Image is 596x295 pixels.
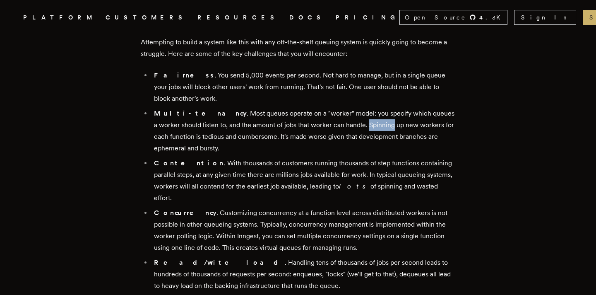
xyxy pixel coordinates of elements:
[23,12,96,23] button: PLATFORM
[141,36,455,60] p: Attempting to build a system like this with any off-the-shelf queuing system is quickly going to ...
[514,10,576,25] a: Sign In
[154,71,215,79] strong: Fairness
[151,207,455,254] li: . Customizing concurrency at a function level across distributed workers is not possible in other...
[151,108,455,154] li: . Most queues operate on a "worker" model: you specify which queues a worker should listen to, an...
[339,182,370,190] em: lots
[151,70,455,104] li: . You send 5,000 events per second. Not hard to manage, but in a single queue your jobs will bloc...
[154,109,247,117] strong: Multi-tenancy
[197,12,279,23] button: RESOURCES
[154,159,224,167] strong: Contention
[479,13,505,22] span: 4.3 K
[151,157,455,204] li: . With thousands of customers running thousands of step functions containing parallel steps, at a...
[336,12,399,23] a: PRICING
[289,12,326,23] a: DOCS
[405,13,466,22] span: Open Source
[106,12,187,23] a: CUSTOMERS
[154,209,216,217] strong: Concurrency
[151,257,455,292] li: . Handling tens of thousands of jobs per second leads to hundreds of thousands of requests per se...
[154,259,285,266] strong: Read/write load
